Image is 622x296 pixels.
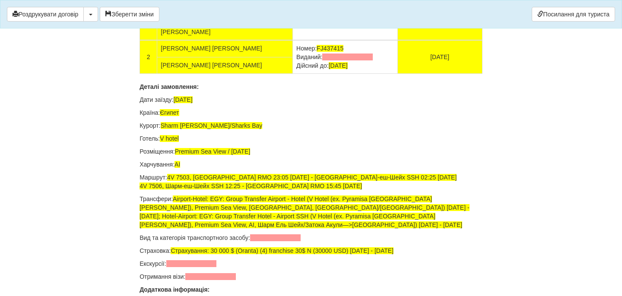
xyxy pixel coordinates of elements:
[140,195,482,229] p: Трансфери:
[160,109,179,116] span: Єгипет
[140,121,482,130] p: Курорт:
[397,40,482,74] td: [DATE]
[140,233,482,242] p: Вид та категорія транспортного засобу:
[140,95,482,104] p: Дати заїзду:
[175,148,251,155] span: Premium Sea View / [DATE]
[140,174,457,189] span: 4V 7503, [GEOGRAPHIC_DATA] RMO 23:05 [DATE] - [GEOGRAPHIC_DATA]-еш-Шейх SSH 02:25 [DATE] 4V 7506,...
[160,135,179,142] span: V hotel
[293,40,397,74] td: Номер: Виданий: Дійсний до:
[175,161,180,168] span: AI
[140,272,482,281] p: Отримання візи:
[140,259,482,268] p: Екскурсії:
[140,147,482,156] p: Розміщення:
[329,62,348,69] span: [DATE]
[157,24,293,41] td: [PERSON_NAME]
[140,286,209,293] b: Додаткова інформація:
[100,7,159,22] button: Зберегти зміни
[140,246,482,255] p: Страховка:
[157,57,293,74] td: [PERSON_NAME] [PERSON_NAME]
[7,7,84,22] button: Роздрукувати договір
[174,96,193,103] span: [DATE]
[157,40,293,57] td: [PERSON_NAME] [PERSON_NAME]
[161,122,263,129] span: Sharm [PERSON_NAME]/Sharks Bay
[171,247,394,254] span: Страхування: 30 000 $ (Oranta) (4) franchise 30$ N (30000 USD) [DATE] - [DATE]
[140,83,199,90] b: Деталі замовлення:
[140,195,469,228] span: Airport-Hotel: EGY: Group Transfer Airport - Hotel (V Hotel (ex. Pyramisa [GEOGRAPHIC_DATA][PERSO...
[140,108,482,117] p: Країна:
[140,173,482,190] p: Маршрут:
[140,40,157,74] td: 2
[532,7,615,22] a: Посилання для туриста
[140,160,482,169] p: Харчування:
[317,45,343,52] span: FJ437415
[140,134,482,143] p: Готель:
